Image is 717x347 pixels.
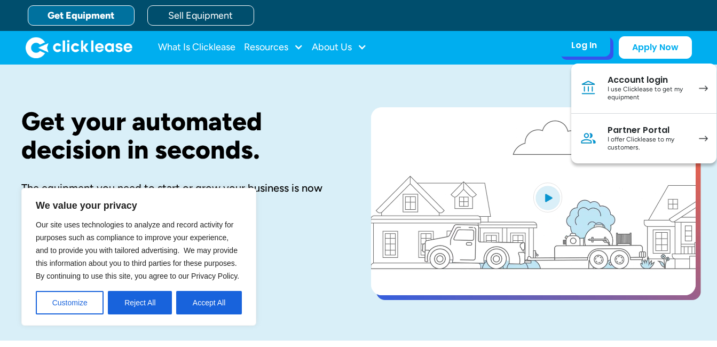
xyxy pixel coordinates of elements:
[36,291,104,314] button: Customize
[608,136,688,152] div: I offer Clicklease to my customers.
[26,37,132,58] img: Clicklease logo
[244,37,303,58] div: Resources
[608,125,688,136] div: Partner Portal
[158,37,235,58] a: What Is Clicklease
[699,136,708,141] img: arrow
[580,130,597,147] img: Person icon
[108,291,172,314] button: Reject All
[533,183,562,212] img: Blue play button logo on a light blue circular background
[176,291,242,314] button: Accept All
[36,199,242,212] p: We value your privacy
[619,36,692,59] a: Apply Now
[312,37,367,58] div: About Us
[571,40,597,51] div: Log In
[571,114,716,163] a: Partner PortalI offer Clicklease to my customers.
[26,37,132,58] a: home
[21,181,337,209] div: The equipment you need to start or grow your business is now affordable with Clicklease.
[21,107,337,164] h1: Get your automated decision in seconds.
[36,220,239,280] span: Our site uses technologies to analyze and record activity for purposes such as compliance to impr...
[21,188,256,326] div: We value your privacy
[28,5,135,26] a: Get Equipment
[608,85,688,102] div: I use Clicklease to get my equipment
[147,5,254,26] a: Sell Equipment
[571,64,716,163] nav: Log In
[371,107,696,295] a: open lightbox
[699,85,708,91] img: arrow
[580,80,597,97] img: Bank icon
[571,64,716,114] a: Account loginI use Clicklease to get my equipment
[608,75,688,85] div: Account login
